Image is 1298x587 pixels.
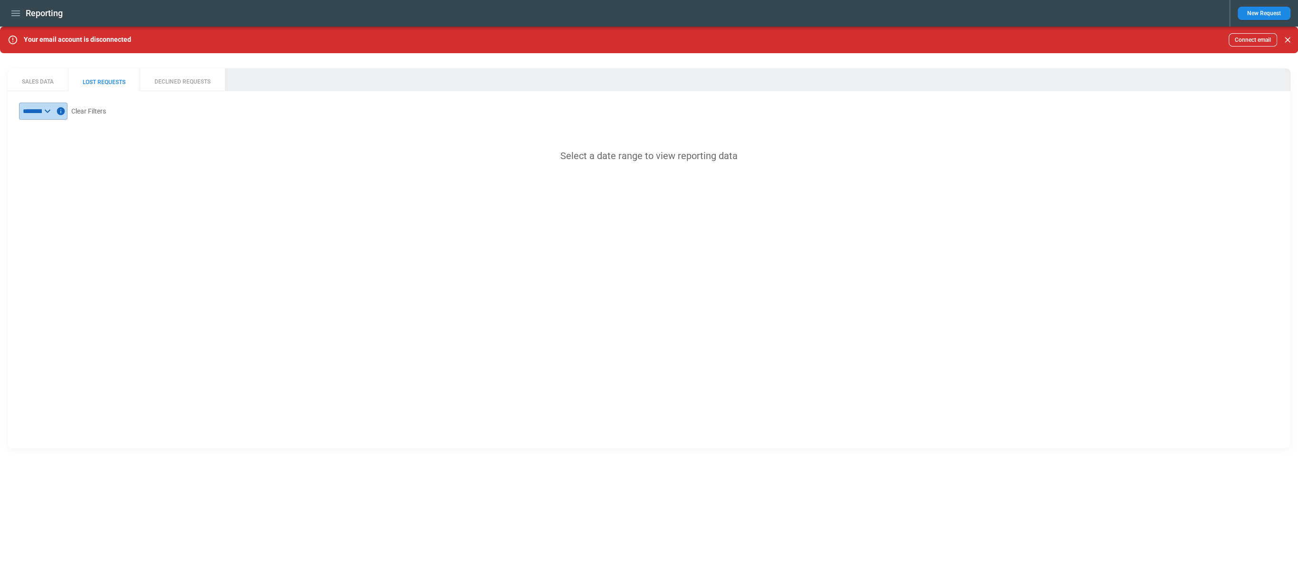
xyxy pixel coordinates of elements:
[68,68,140,91] button: LOST REQUESTS
[1281,29,1294,50] div: dismiss
[8,68,68,91] button: SALES DATA
[56,106,66,116] svg: Data includes activity through 09/03/25 (end of day UTC)
[1238,7,1290,20] button: New Request
[19,150,1279,162] div: Select a date range to view reporting data
[71,105,106,117] button: Clear Filters
[140,68,225,91] button: DECLINED REQUESTS
[24,36,131,44] p: Your email account is disconnected
[1281,33,1294,47] button: Close
[1229,33,1277,47] button: Connect email
[26,8,63,19] h1: Reporting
